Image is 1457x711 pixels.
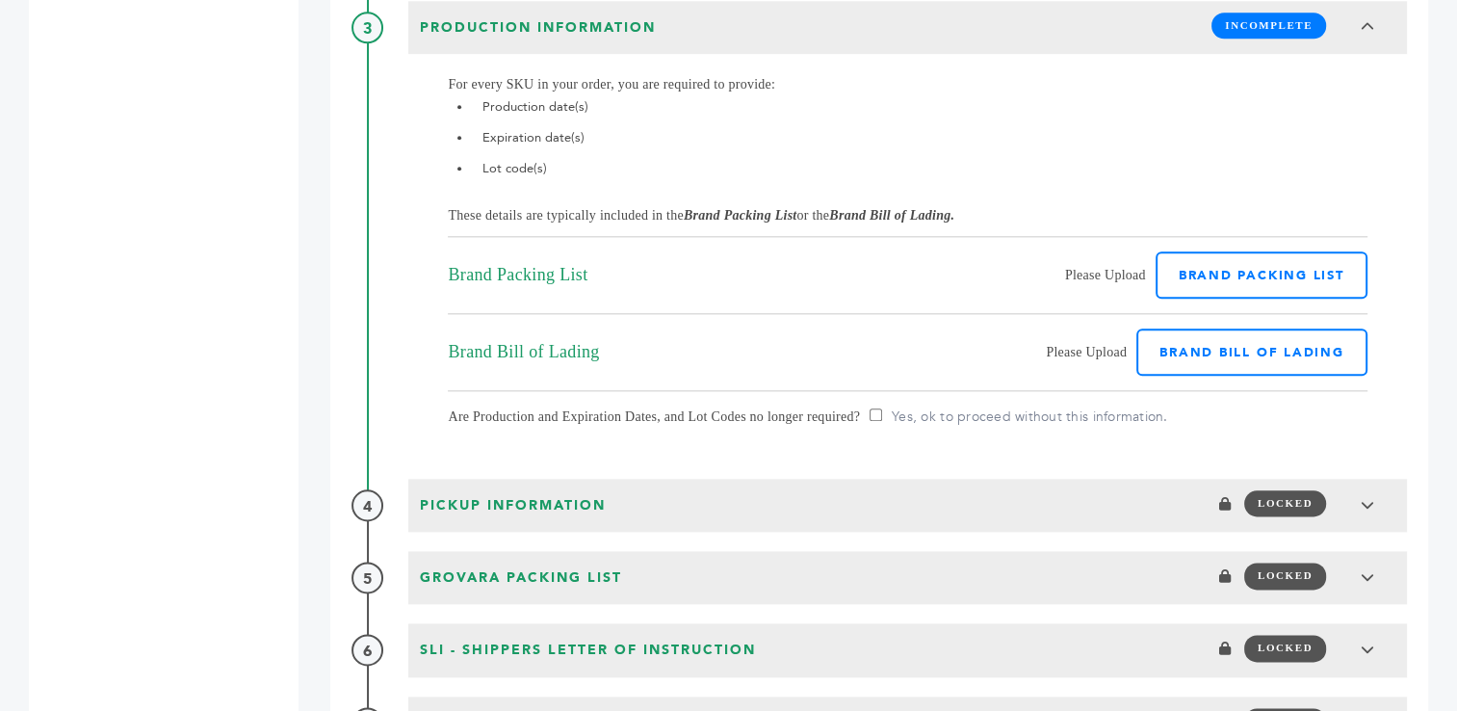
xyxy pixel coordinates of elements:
span: Brand Bill of Lading [448,341,599,363]
span: SLI - Shippers Letter of Instruction [414,635,762,666]
span: INCOMPLETE [1211,13,1326,39]
span: Brand Packing List [448,264,587,286]
li: Expiration date(s) [472,126,1366,149]
li: Lot code(s) [472,157,1366,180]
span: Grovara Packing List [414,563,628,593]
label: Yes, ok to proceed without this information. [870,408,1167,426]
i: Brand Bill of Lading. [829,208,954,223]
span: Please Upload [1046,341,1127,363]
span: Pickup Information [414,490,611,521]
span: Please Upload [1065,264,1146,286]
li: Production date(s) [472,95,1366,118]
label: Brand Packing List [1156,251,1367,299]
span: LOCKED [1244,490,1326,516]
span: For every SKU in your order, you are required to provide: [448,77,775,92]
input: Yes, ok to proceed without this information. [870,408,882,421]
span: Are Production and Expiration Dates, and Lot Codes no longer required? [448,406,860,440]
span: These details are typically included in the or the [448,208,954,223]
span: Production Information [414,13,662,43]
span: LOCKED [1244,563,1326,589]
span: LOCKED [1244,635,1326,661]
label: Brand Bill of Lading [1136,329,1366,376]
i: Brand Packing List [684,208,796,223]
